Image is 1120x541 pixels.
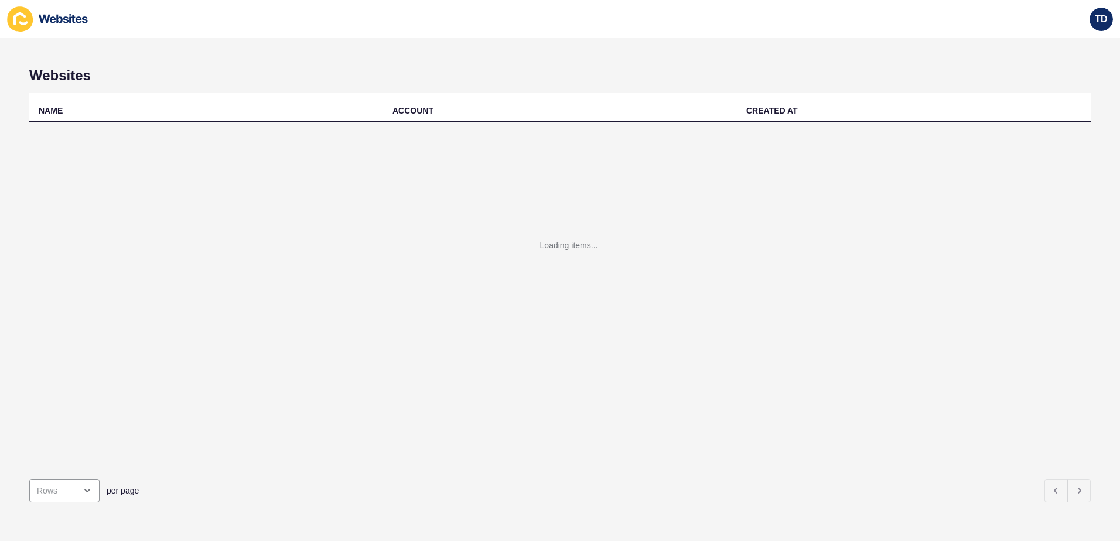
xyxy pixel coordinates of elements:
[540,239,598,251] div: Loading items...
[746,105,798,117] div: CREATED AT
[392,105,433,117] div: ACCOUNT
[29,479,100,502] div: open menu
[29,67,1091,84] h1: Websites
[107,485,139,497] span: per page
[1095,13,1107,25] span: TD
[39,105,63,117] div: NAME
